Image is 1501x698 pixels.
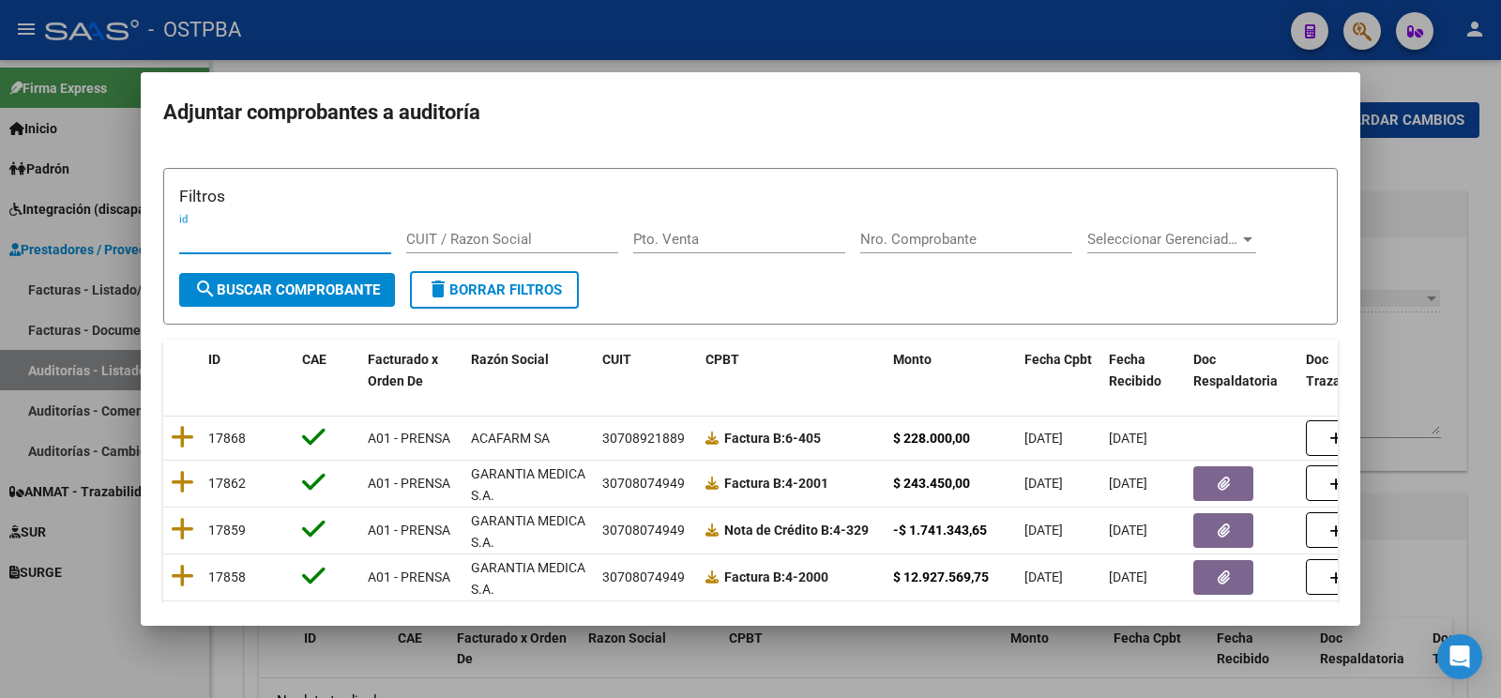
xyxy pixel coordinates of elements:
[724,476,828,491] strong: 4-2001
[1186,340,1298,402] datatable-header-cell: Doc Respaldatoria
[194,278,217,300] mat-icon: search
[705,352,739,367] span: CPBT
[724,476,785,491] span: Factura B:
[1109,523,1147,538] span: [DATE]
[368,431,450,446] span: A01 - PRENSA
[368,569,450,584] span: A01 - PRENSA
[886,340,1017,402] datatable-header-cell: Monto
[893,476,970,491] strong: $ 243.450,00
[368,352,438,388] span: Facturado x Orden De
[368,523,450,538] span: A01 - PRENSA
[208,569,246,584] span: 17858
[1024,523,1063,538] span: [DATE]
[893,431,970,446] strong: $ 228.000,00
[463,340,595,402] datatable-header-cell: Razón Social
[595,340,698,402] datatable-header-cell: CUIT
[194,281,380,298] span: Buscar Comprobante
[602,569,685,584] span: 30708074949
[724,431,785,446] span: Factura B:
[471,557,587,600] div: GARANTIA MEDICA S.A.
[1437,634,1482,679] div: Open Intercom Messenger
[1109,352,1161,388] span: Fecha Recibido
[208,523,246,538] span: 17859
[1101,340,1186,402] datatable-header-cell: Fecha Recibido
[1024,352,1092,367] span: Fecha Cpbt
[208,431,246,446] span: 17868
[724,569,828,584] strong: 4-2000
[302,352,326,367] span: CAE
[471,428,550,449] div: ACAFARM SA
[1109,476,1147,491] span: [DATE]
[1017,340,1101,402] datatable-header-cell: Fecha Cpbt
[602,523,685,538] span: 30708074949
[208,476,246,491] span: 17862
[893,352,932,367] span: Monto
[427,278,449,300] mat-icon: delete
[1306,352,1382,388] span: Doc Trazabilidad
[724,523,869,538] strong: 4-329
[471,352,549,367] span: Razón Social
[1298,340,1411,402] datatable-header-cell: Doc Trazabilidad
[1109,569,1147,584] span: [DATE]
[602,352,631,367] span: CUIT
[471,510,587,554] div: GARANTIA MEDICA S.A.
[163,95,1338,130] h2: Adjuntar comprobantes a auditoría
[1024,569,1063,584] span: [DATE]
[724,569,785,584] span: Factura B:
[179,273,395,307] button: Buscar Comprobante
[179,184,1322,208] h3: Filtros
[295,340,360,402] datatable-header-cell: CAE
[201,340,295,402] datatable-header-cell: ID
[368,476,450,491] span: A01 - PRENSA
[471,463,587,507] div: GARANTIA MEDICA S.A.
[698,340,886,402] datatable-header-cell: CPBT
[1193,352,1278,388] span: Doc Respaldatoria
[1087,231,1239,248] span: Seleccionar Gerenciador
[208,352,220,367] span: ID
[602,431,685,446] span: 30708921889
[360,340,463,402] datatable-header-cell: Facturado x Orden De
[893,523,987,538] strong: -$ 1.741.343,65
[410,271,579,309] button: Borrar Filtros
[1024,476,1063,491] span: [DATE]
[602,476,685,491] span: 30708074949
[724,523,833,538] span: Nota de Crédito B:
[1024,431,1063,446] span: [DATE]
[893,569,989,584] strong: $ 12.927.569,75
[1109,431,1147,446] span: [DATE]
[724,431,821,446] strong: 6-405
[427,281,562,298] span: Borrar Filtros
